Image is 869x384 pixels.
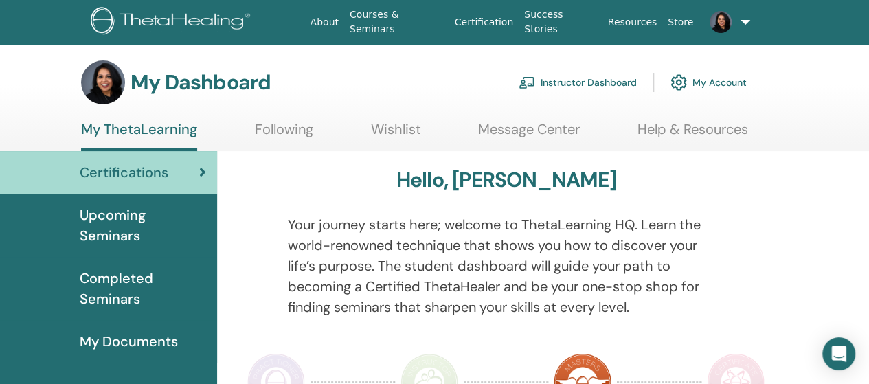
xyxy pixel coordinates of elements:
h3: My Dashboard [131,70,271,95]
h3: Hello, [PERSON_NAME] [396,168,616,192]
a: Certification [449,10,519,35]
img: logo.png [91,7,255,38]
div: Open Intercom Messenger [822,337,855,370]
a: My Account [670,67,747,98]
a: Message Center [478,121,580,148]
img: cog.svg [670,71,687,94]
a: Following [255,121,313,148]
a: Courses & Seminars [344,2,449,42]
a: Success Stories [519,2,602,42]
a: My ThetaLearning [81,121,197,151]
a: Help & Resources [637,121,748,148]
a: Instructor Dashboard [519,67,637,98]
img: default.jpg [710,11,732,33]
p: Your journey starts here; welcome to ThetaLearning HQ. Learn the world-renowned technique that sh... [288,214,725,317]
a: Wishlist [371,121,421,148]
img: default.jpg [81,60,125,104]
a: About [305,10,344,35]
span: Upcoming Seminars [80,205,206,246]
span: Completed Seminars [80,268,206,309]
span: My Documents [80,331,178,352]
a: Store [662,10,699,35]
a: Resources [602,10,663,35]
img: chalkboard-teacher.svg [519,76,535,89]
span: Certifications [80,162,168,183]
